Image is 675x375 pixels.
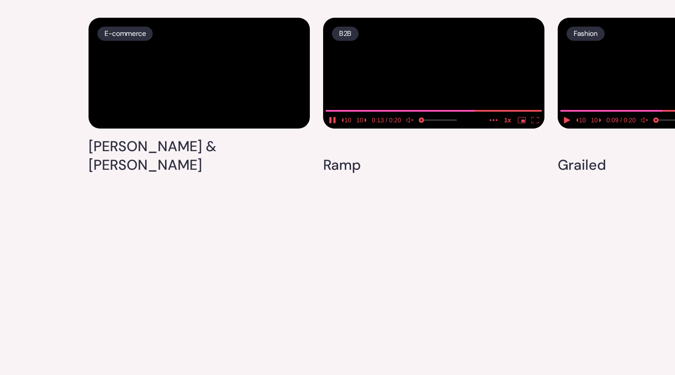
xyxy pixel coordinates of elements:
[104,27,146,40] p: E-commerce
[558,156,606,175] h4: Grailed
[574,27,598,40] p: Fashion
[89,137,310,174] h4: [PERSON_NAME] & [PERSON_NAME]
[339,27,351,40] p: B2B
[323,156,361,175] h4: Ramp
